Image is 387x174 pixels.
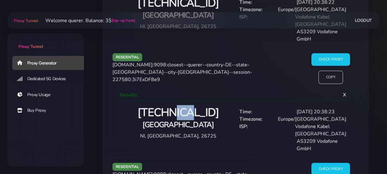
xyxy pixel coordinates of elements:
[236,108,293,115] div: Time:
[291,123,350,137] div: Vodafone Kabel [GEOGRAPHIC_DATA]
[140,133,216,139] span: NI, [GEOGRAPHIC_DATA], 26725
[18,44,43,49] span: Proxy Tunnel
[318,71,343,84] input: Copy
[236,123,292,137] div: ISP:
[293,108,350,115] div: [DATE] 20:38:23
[7,33,84,50] a: Proxy Tunnel
[112,53,142,61] span: residential
[111,17,135,24] a: (top-up here)
[12,88,89,102] a: Proxy Usage
[311,53,350,66] input: Check Proxy
[236,6,275,13] div: Timezone:
[357,144,379,166] iframe: Webchat Widget
[120,91,138,98] span: Results:
[14,18,38,24] span: Proxy Tunnel
[125,120,232,130] h4: [GEOGRAPHIC_DATA]
[125,10,232,20] h4: [GEOGRAPHIC_DATA]
[274,115,350,123] div: Europe/[GEOGRAPHIC_DATA]
[12,72,89,86] a: Dedicated 5G Devices
[274,6,350,13] div: Europe/[GEOGRAPHIC_DATA]
[355,15,372,26] a: Logout
[12,103,89,118] a: Buy Proxy
[293,28,350,43] div: AS3209 Vodafone GmbH
[236,115,275,123] div: Timezone:
[112,61,252,83] span: [DOMAIN_NAME]:9098:closest--querer--country-DE--state-[GEOGRAPHIC_DATA]--city-[GEOGRAPHIC_DATA]--...
[12,56,89,70] a: Proxy Generator
[38,17,135,24] li: Welcome querer. Balance: 3$
[125,106,232,120] h2: [TECHNICAL_ID]
[112,163,142,170] span: residential
[293,137,350,152] div: AS3209 Vodafone GmbH
[13,16,38,25] a: Proxy Tunnel
[338,87,351,103] span: X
